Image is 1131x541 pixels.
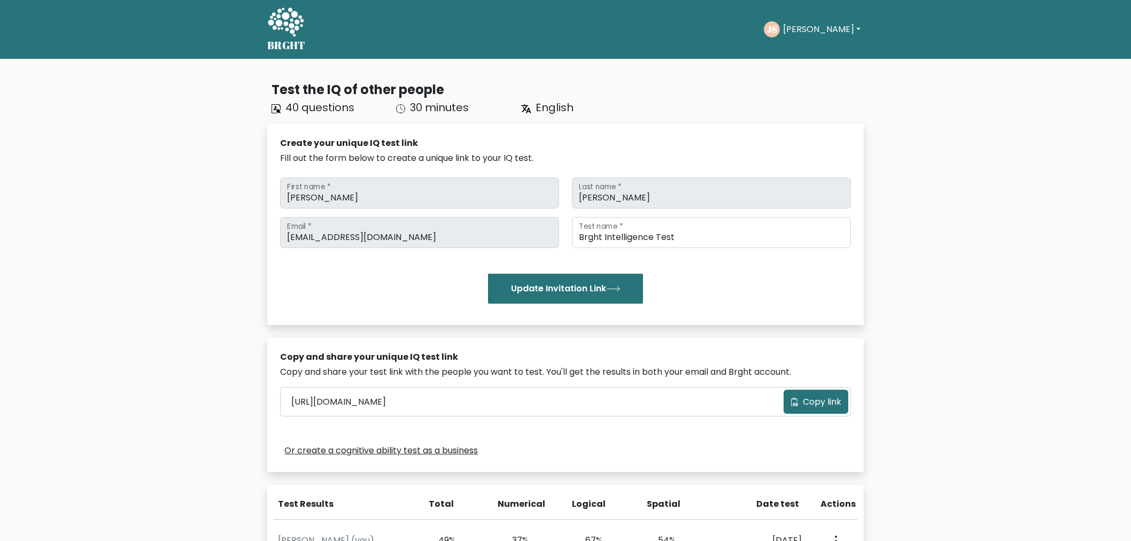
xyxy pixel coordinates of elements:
input: First name [280,177,559,208]
div: Fill out the form below to create a unique link to your IQ test. [280,152,851,165]
span: 40 questions [285,100,354,115]
a: BRGHT [267,4,306,55]
div: Date test [721,498,808,511]
div: Logical [572,498,603,511]
button: [PERSON_NAME] [780,22,864,36]
div: Test Results [278,498,410,511]
input: Last name [572,177,851,208]
div: Copy and share your test link with the people you want to test. You'll get the results in both yo... [280,366,851,378]
div: Copy and share your unique IQ test link [280,351,851,364]
a: Or create a cognitive ability test as a business [284,444,478,457]
button: Copy link [784,390,848,414]
span: English [536,100,574,115]
div: Test the IQ of other people [272,80,864,99]
input: Test name [572,217,851,248]
span: Copy link [803,396,841,408]
div: Actions [820,498,857,511]
span: 30 minutes [410,100,469,115]
h5: BRGHT [267,39,306,52]
button: Update Invitation Link [488,274,643,304]
div: Spatial [647,498,678,511]
text: JS [766,23,777,35]
div: Numerical [498,498,529,511]
input: Email [280,217,559,248]
div: Create your unique IQ test link [280,137,851,150]
div: Total [423,498,454,511]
